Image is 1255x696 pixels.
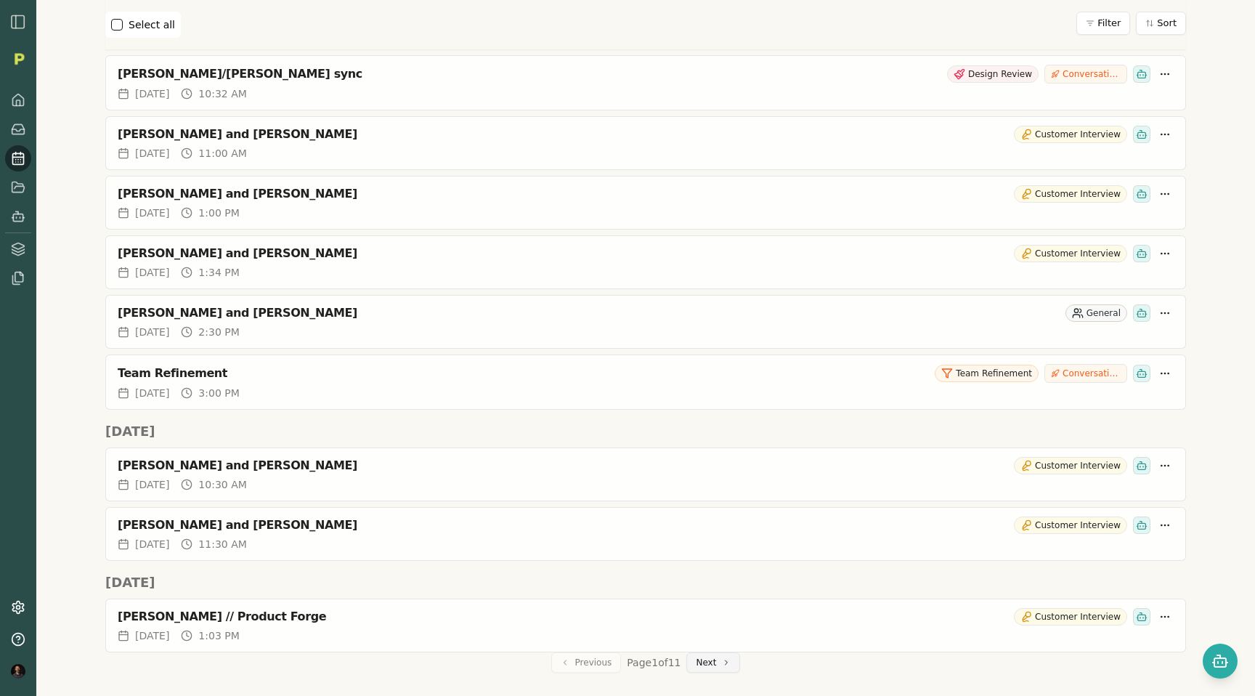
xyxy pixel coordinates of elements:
span: 1:00 PM [198,206,239,220]
h2: [DATE] [105,421,1186,442]
span: [DATE] [135,206,169,220]
div: Smith has been invited [1133,304,1150,322]
span: 3:00 PM [198,386,239,400]
span: [DATE] [135,265,169,280]
button: Filter [1076,12,1130,35]
button: Open chat [1203,644,1238,679]
div: Smith has been invited [1133,185,1150,203]
img: sidebar [9,13,27,31]
span: [DATE] [135,386,169,400]
span: 10:32 AM [198,86,246,101]
div: Smith has been invited [1133,365,1150,382]
span: 1:03 PM [198,628,239,643]
a: [PERSON_NAME] and [PERSON_NAME]Customer Interview[DATE]11:00 AM [105,116,1186,170]
div: Customer Interview [1014,608,1127,626]
span: Conversation-to-Prototype [1063,68,1121,80]
div: Smith has been invited [1133,608,1150,626]
div: [PERSON_NAME] and [PERSON_NAME] [118,306,1060,320]
span: 2:30 PM [198,325,239,339]
span: 11:30 AM [198,537,246,551]
div: Team Refinement [935,365,1039,382]
a: [PERSON_NAME]/[PERSON_NAME] syncDesign ReviewConversation-to-Prototype[DATE]10:32 AM [105,55,1186,110]
div: Smith has been invited [1133,65,1150,83]
button: More options [1156,185,1174,203]
span: [DATE] [135,325,169,339]
div: Smith has been invited [1133,517,1150,534]
button: More options [1156,608,1174,626]
a: [PERSON_NAME] and [PERSON_NAME]Customer Interview[DATE]1:34 PM [105,235,1186,289]
div: General [1065,304,1127,322]
span: Conversation-to-Prototype [1063,368,1121,379]
img: profile [11,664,25,679]
div: Customer Interview [1014,126,1127,143]
h2: [DATE] [105,572,1186,593]
div: Customer Interview [1014,185,1127,203]
div: [PERSON_NAME] and [PERSON_NAME] [118,246,1008,261]
a: Team RefinementTeam RefinementConversation-to-Prototype[DATE]3:00 PM [105,355,1186,410]
a: [PERSON_NAME] // Product ForgeCustomer Interview[DATE]1:03 PM [105,599,1186,652]
div: Customer Interview [1014,517,1127,534]
span: [DATE] [135,477,169,492]
div: Smith has been invited [1133,126,1150,143]
a: [PERSON_NAME] and [PERSON_NAME]Customer Interview[DATE]1:00 PM [105,176,1186,230]
span: Page 1 of 11 [627,655,681,670]
span: [DATE] [135,628,169,643]
div: [PERSON_NAME]/[PERSON_NAME] sync [118,67,941,81]
span: 1:34 PM [198,265,239,280]
label: Select all [129,17,175,32]
a: [PERSON_NAME] and [PERSON_NAME]Customer Interview[DATE]10:30 AM [105,448,1186,501]
button: More options [1156,245,1174,262]
img: Organization logo [8,48,30,70]
button: Help [5,626,31,652]
div: [PERSON_NAME] // Product Forge [118,610,1008,624]
button: More options [1156,365,1174,382]
div: Customer Interview [1014,245,1127,262]
div: [PERSON_NAME] and [PERSON_NAME] [118,458,1008,473]
button: Next [686,652,740,673]
button: More options [1156,304,1174,322]
span: 11:00 AM [198,146,246,161]
div: Customer Interview [1014,457,1127,474]
div: [PERSON_NAME] and [PERSON_NAME] [118,127,1008,142]
span: [DATE] [135,86,169,101]
span: [DATE] [135,146,169,161]
div: Design Review [947,65,1039,83]
span: [DATE] [135,537,169,551]
div: Smith has been invited [1133,457,1150,474]
div: Smith has been invited [1133,245,1150,262]
a: [PERSON_NAME] and [PERSON_NAME]Customer Interview[DATE]11:30 AM [105,507,1186,561]
button: More options [1156,126,1174,143]
button: Sort [1136,12,1186,35]
div: [PERSON_NAME] and [PERSON_NAME] [118,518,1008,533]
div: [PERSON_NAME] and [PERSON_NAME] [118,187,1008,201]
button: More options [1156,65,1174,83]
a: [PERSON_NAME] and [PERSON_NAME]General[DATE]2:30 PM [105,295,1186,349]
div: Team Refinement [118,366,929,381]
button: More options [1156,517,1174,534]
button: More options [1156,457,1174,474]
span: 10:30 AM [198,477,246,492]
